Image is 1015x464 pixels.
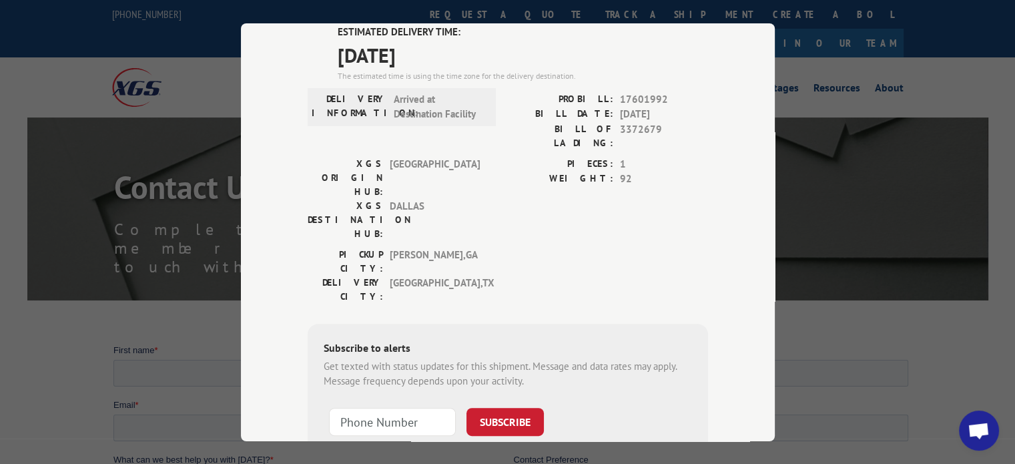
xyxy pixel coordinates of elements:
span: 92 [620,172,708,187]
label: BILL OF LADING: [508,122,613,150]
input: Phone Number [329,407,456,435]
label: PIECES: [508,156,613,172]
label: ESTIMATED DELIVERY TIME: [338,25,708,40]
span: [GEOGRAPHIC_DATA] [390,156,480,198]
span: [GEOGRAPHIC_DATA] , TX [390,275,480,303]
span: Contact by Phone [416,150,484,160]
span: [PERSON_NAME] , GA [390,247,480,275]
label: DELIVERY CITY: [308,275,383,303]
div: Subscribe to alerts [324,339,692,359]
span: Last name [400,1,441,11]
label: WEIGHT: [508,172,613,187]
span: 3372679 [620,122,708,150]
div: Open chat [959,411,999,451]
label: DELIVERY INFORMATION: [312,91,387,122]
span: Contact Preference [400,111,475,121]
span: 17601992 [620,91,708,107]
button: SUBSCRIBE [466,407,544,435]
span: 1 [620,156,708,172]
span: Arrived at Destination Facility [394,91,484,122]
span: DALLAS [390,198,480,240]
label: PICKUP CITY: [308,247,383,275]
label: XGS DESTINATION HUB: [308,198,383,240]
div: The estimated time is using the time zone for the delivery destination. [338,69,708,81]
span: Phone number [400,56,457,66]
label: BILL DATE: [508,107,613,122]
input: Contact by Phone [404,150,412,158]
label: XGS ORIGIN HUB: [308,156,383,198]
span: [DATE] [620,107,708,122]
span: [DATE] [338,39,708,69]
div: Get texted with status updates for this shipment. Message and data rates may apply. Message frequ... [324,359,692,389]
input: Contact by Email [404,132,412,140]
span: Contact by Email [416,132,481,142]
label: PROBILL: [508,91,613,107]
